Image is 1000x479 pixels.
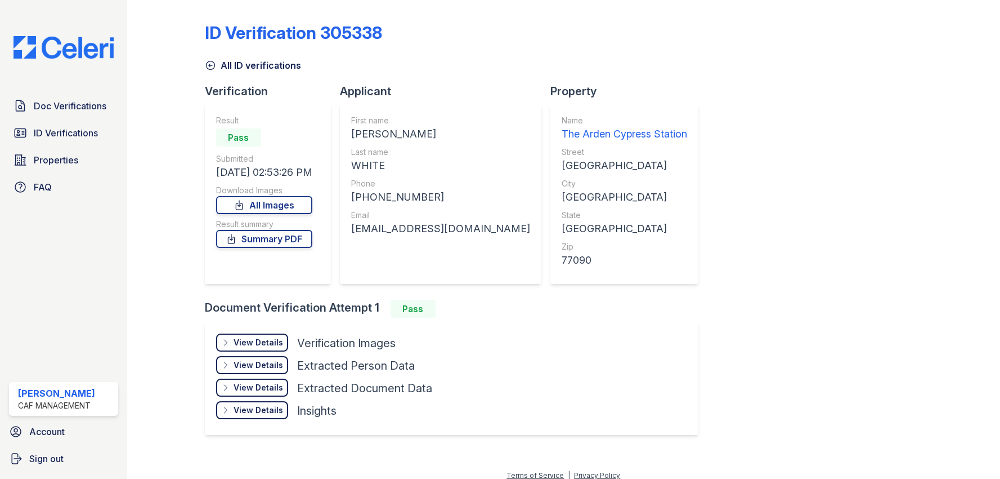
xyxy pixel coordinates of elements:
div: [DATE] 02:53:26 PM [216,165,312,180]
div: City [562,178,687,189]
div: Extracted Person Data [297,358,415,374]
div: Pass [391,300,436,318]
a: ID Verifications [9,122,118,144]
div: View Details [234,360,283,371]
a: Name The Arden Cypress Station [562,115,687,142]
div: Submitted [216,153,312,165]
div: Result summary [216,219,312,230]
div: Email [351,210,530,221]
div: [GEOGRAPHIC_DATA] [562,189,687,205]
div: 77090 [562,252,687,268]
a: FAQ [9,176,118,198]
a: Summary PDF [216,230,312,248]
div: [GEOGRAPHIC_DATA] [562,221,687,237]
div: Document Verification Attempt 1 [205,300,707,318]
span: Doc Verifications [34,99,106,113]
div: WHITE [351,158,530,174]
span: ID Verifications [34,126,98,140]
span: FAQ [34,180,52,194]
a: Sign out [5,447,123,470]
div: Download Images [216,185,312,196]
div: First name [351,115,530,126]
div: Street [562,147,687,158]
div: [EMAIL_ADDRESS][DOMAIN_NAME] [351,221,530,237]
div: View Details [234,337,283,348]
div: [PERSON_NAME] [351,126,530,142]
a: Account [5,420,123,443]
span: Properties [34,153,78,167]
span: Sign out [29,452,64,465]
a: Doc Verifications [9,95,118,117]
div: Zip [562,241,687,252]
div: View Details [234,382,283,393]
div: State [562,210,687,221]
div: The Arden Cypress Station [562,126,687,142]
div: [GEOGRAPHIC_DATA] [562,158,687,174]
span: Account [29,425,65,438]
div: Verification [205,83,340,99]
div: Last name [351,147,530,158]
div: Pass [216,128,261,147]
a: All ID verifications [205,59,301,72]
img: CE_Logo_Blue-a8612792a0a2168367f1c8372b55b34899dd931a85d93a1a3d3e32e68fde9ad4.png [5,36,123,59]
div: Phone [351,178,530,189]
div: Insights [297,403,337,419]
div: View Details [234,405,283,416]
div: Extracted Document Data [297,380,432,396]
div: CAF Management [18,400,95,411]
a: Properties [9,149,118,171]
div: Applicant [340,83,550,99]
div: Result [216,115,312,126]
div: [PERSON_NAME] [18,387,95,400]
div: Property [550,83,707,99]
a: All Images [216,196,312,214]
div: Verification Images [297,335,396,351]
div: [PHONE_NUMBER] [351,189,530,205]
div: Name [562,115,687,126]
div: ID Verification 305338 [205,23,382,43]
